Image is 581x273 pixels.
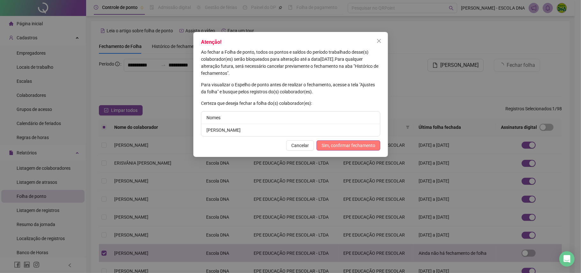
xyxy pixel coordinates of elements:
[322,142,375,149] span: Sim, confirmar fechamento
[317,140,380,151] button: Sim, confirmar fechamento
[374,36,384,46] button: Close
[201,101,312,106] span: Certeza que deseja fechar a folha do(s) colaborador(es):
[201,50,369,62] span: Ao fechar a Folha de ponto, todos os pontos e saldos do período trabalhado desse(s) colaborador(e...
[201,39,221,45] span: Atenção!
[559,251,575,267] div: Open Intercom Messenger
[376,38,382,43] span: close
[201,49,380,77] p: [DATE] .
[201,57,378,76] span: Para qualquer alteração futura, será necessário cancelar previamente o fechamento na aba "Históri...
[286,140,314,151] button: Cancelar
[206,115,220,120] span: Nomes
[201,82,375,94] span: Para visualizar o Espelho de ponto antes de realizar o fechamento, acesse a tela "Ajustes da folh...
[291,142,309,149] span: Cancelar
[201,124,380,136] li: [PERSON_NAME]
